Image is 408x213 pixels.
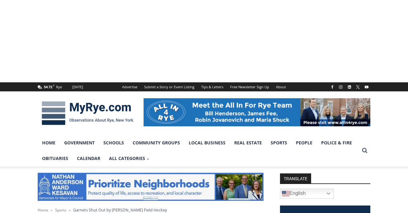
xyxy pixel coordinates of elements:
[73,207,167,213] span: Garnets Shut Out by [PERSON_NAME] Field Hockey
[53,84,55,87] span: F
[346,83,353,91] a: Linkedin
[73,151,105,166] a: Calendar
[60,135,99,151] a: Government
[119,82,141,91] a: Advertise
[38,207,263,213] nav: Breadcrumbs
[359,145,370,156] button: View Search Form
[273,82,289,91] a: About
[56,84,62,90] div: Rye
[198,82,227,91] a: Tips & Letters
[317,135,356,151] a: Police & Fire
[38,135,359,167] nav: Primary Navigation
[354,83,362,91] a: X
[109,155,149,162] span: All Categories
[141,82,198,91] a: Submit a Story or Event Listing
[363,83,370,91] a: YouTube
[292,135,317,151] a: People
[38,151,73,166] a: Obituaries
[329,83,336,91] a: Facebook
[337,83,344,91] a: Instagram
[55,207,66,213] a: Sports
[280,189,334,199] a: English
[38,207,48,213] a: Home
[282,190,289,197] img: en
[69,208,71,212] span: >
[119,82,289,91] nav: Secondary Navigation
[184,135,230,151] a: Local Business
[280,173,311,183] strong: TRANSLATE
[38,135,60,151] a: Home
[144,98,370,126] img: All in for Rye
[38,97,137,129] img: MyRye.com
[128,135,184,151] a: Community Groups
[230,135,266,151] a: Real Estate
[266,135,292,151] a: Sports
[44,85,52,89] span: 54.72
[72,84,83,90] div: [DATE]
[227,82,273,91] a: Free Newsletter Sign Up
[99,135,128,151] a: Schools
[51,208,53,212] span: >
[105,151,154,166] a: All Categories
